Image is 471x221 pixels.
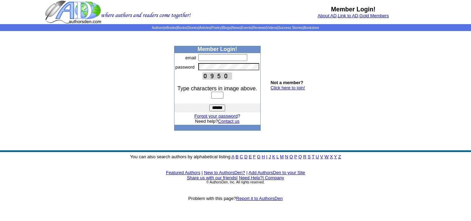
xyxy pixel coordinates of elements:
[198,46,237,52] b: Member Login!
[244,154,247,159] a: D
[177,26,187,30] a: Books
[320,154,323,159] a: V
[298,154,302,159] a: Q
[331,6,375,13] b: Member Login!
[194,113,240,119] font: ?
[232,26,240,30] a: News
[164,26,176,30] a: eBooks
[324,154,329,159] a: W
[262,175,284,180] font: |
[285,154,288,159] a: N
[330,154,333,159] a: X
[187,175,237,180] a: Share us with our friends
[269,154,271,159] a: J
[257,154,260,159] a: G
[318,13,337,18] a: About AD
[312,154,314,159] a: T
[152,26,319,30] span: | | | | | | | | | | | |
[272,154,275,159] a: K
[199,26,211,30] a: Articles
[360,13,389,18] a: Gold Members
[204,170,245,175] a: New to AuthorsDen?
[271,80,303,85] b: Not a member?
[253,154,256,159] a: F
[290,154,293,159] a: O
[294,154,297,159] a: P
[186,55,196,60] font: email
[194,113,238,119] a: Forgot your password
[278,26,303,30] a: Success Stories
[188,196,283,201] font: Problem with this page?
[265,175,284,180] a: Company
[195,119,240,124] font: Need help?
[334,154,337,159] a: Y
[152,26,163,30] a: Authors
[236,196,283,201] a: Report it to AuthorsDen
[237,175,238,180] font: |
[303,154,306,159] a: R
[338,13,358,18] a: Link to AD
[246,170,247,175] font: |
[267,26,277,30] a: Videos
[253,26,266,30] a: Reviews
[271,85,305,90] a: Click here to join!
[316,154,319,159] a: U
[318,13,389,18] font: , ,
[304,26,319,30] a: Bookstore
[211,26,221,30] a: Poetry
[218,119,239,124] a: Contact us
[266,154,268,159] a: I
[239,175,263,180] a: Need Help?
[249,154,252,159] a: E
[202,72,232,80] img: This Is CAPTCHA Image
[235,154,239,159] a: B
[308,154,311,159] a: S
[178,86,257,91] font: Type characters in image above.
[277,154,279,159] a: L
[249,170,305,175] a: Add AuthorsDen to your Site
[280,154,284,159] a: M
[240,154,243,159] a: C
[130,154,341,159] font: You can also search authors by alphabetical listing:
[188,26,198,30] a: Stories
[338,154,341,159] a: Z
[206,180,264,184] font: © AuthorsDen, Inc. All rights reserved.
[222,26,231,30] a: Blogs
[232,154,234,159] a: A
[202,170,203,175] font: |
[166,170,200,175] a: Featured Authors
[176,64,195,70] font: password
[262,154,265,159] a: H
[241,26,252,30] a: Events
